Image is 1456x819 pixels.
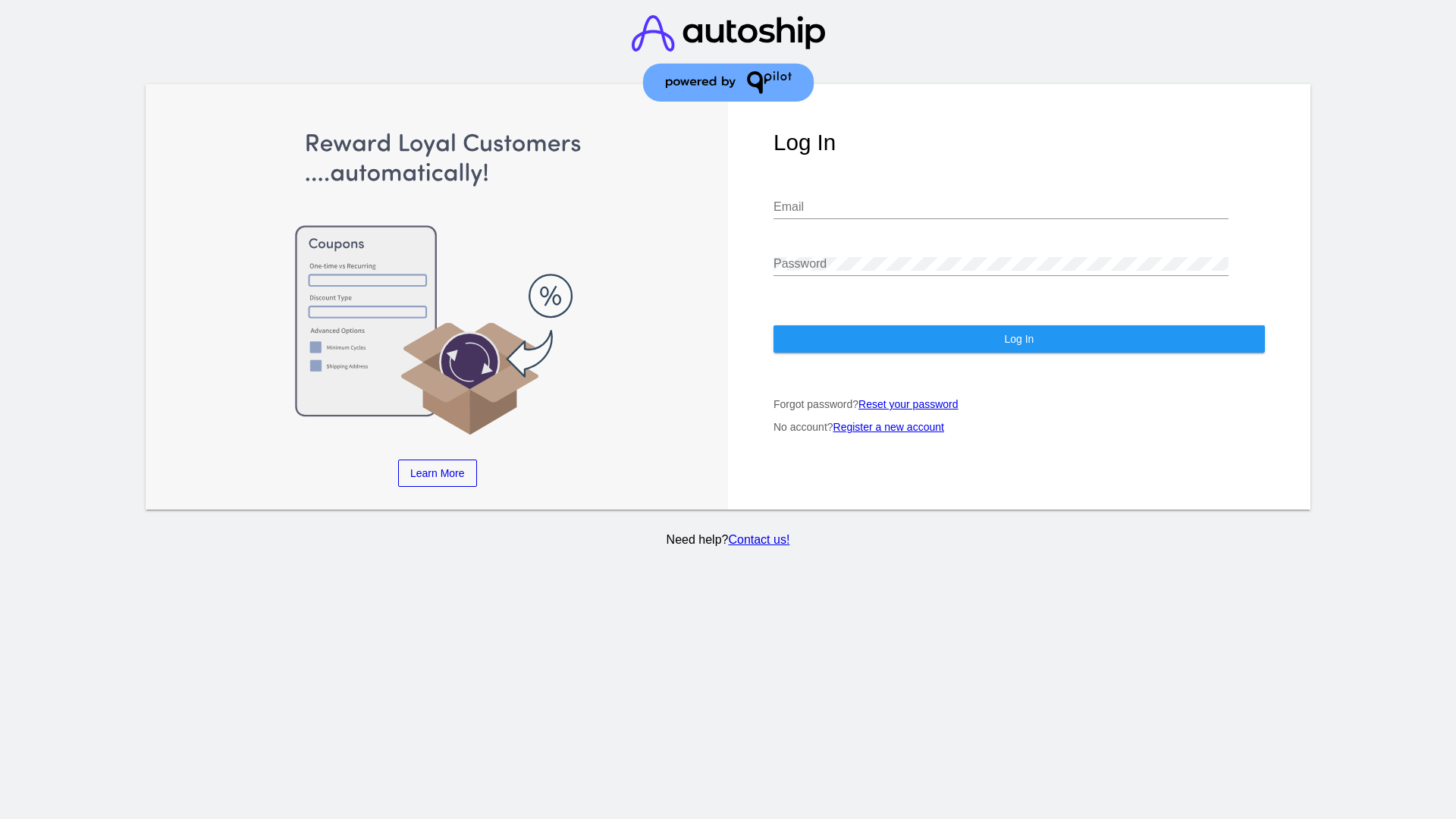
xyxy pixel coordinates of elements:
[858,398,959,410] a: Reset your password
[410,467,465,479] span: Learn More
[773,398,1265,410] p: Forgot password?
[728,533,789,546] a: Contact us!
[192,130,683,437] img: Apply Coupons Automatically to Scheduled Orders with QPilot
[773,200,1228,214] input: Email
[143,533,1313,547] p: Need help?
[833,421,944,433] a: Register a new account
[773,421,1265,433] p: No account?
[1004,333,1034,345] span: Log In
[773,325,1265,353] button: Log In
[398,460,477,487] a: Learn More
[773,130,1265,155] h1: Log In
